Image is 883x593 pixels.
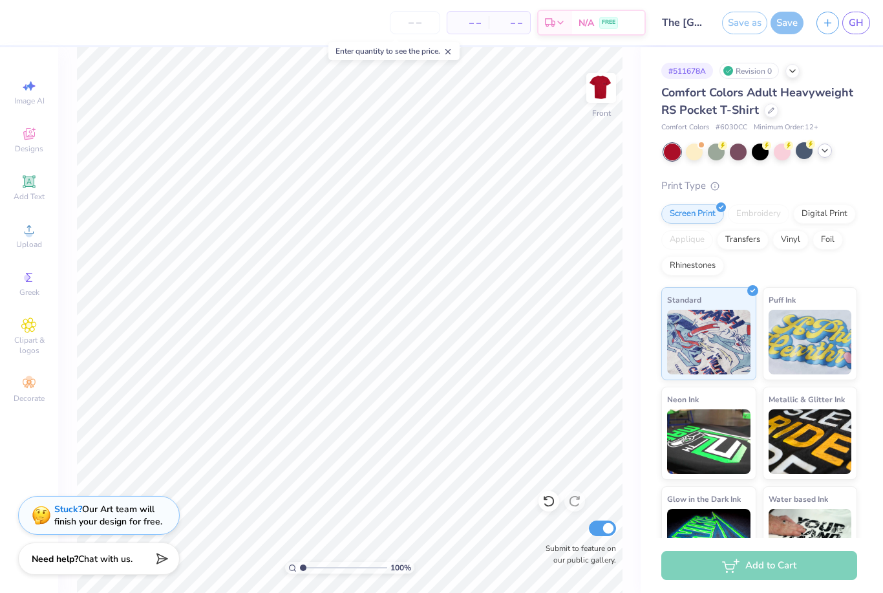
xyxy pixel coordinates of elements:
[579,16,594,30] span: N/A
[772,230,809,250] div: Vinyl
[78,553,133,565] span: Chat with us.
[769,293,796,307] span: Puff Ink
[661,178,857,193] div: Print Type
[15,144,43,154] span: Designs
[667,509,750,574] img: Glow in the Dark Ink
[667,293,701,307] span: Standard
[849,16,864,30] span: GH
[538,543,616,566] label: Submit to feature on our public gallery.
[592,107,611,119] div: Front
[496,16,522,30] span: – –
[652,10,716,36] input: Untitled Design
[793,204,856,224] div: Digital Print
[602,18,615,27] span: FREE
[390,11,440,34] input: – –
[14,96,45,106] span: Image AI
[667,409,750,474] img: Neon Ink
[728,204,789,224] div: Embroidery
[328,42,460,60] div: Enter quantity to see the price.
[661,122,709,133] span: Comfort Colors
[769,393,845,406] span: Metallic & Glitter Ink
[667,492,741,506] span: Glow in the Dark Ink
[719,63,779,79] div: Revision 0
[667,310,750,374] img: Standard
[769,509,852,574] img: Water based Ink
[588,75,614,101] img: Front
[14,191,45,202] span: Add Text
[32,553,78,565] strong: Need help?
[661,256,724,275] div: Rhinestones
[716,122,747,133] span: # 6030CC
[754,122,818,133] span: Minimum Order: 12 +
[813,230,843,250] div: Foil
[661,204,724,224] div: Screen Print
[667,393,699,406] span: Neon Ink
[54,503,162,528] div: Our Art team will finish your design for free.
[6,335,52,356] span: Clipart & logos
[390,562,411,574] span: 100 %
[717,230,769,250] div: Transfers
[769,492,828,506] span: Water based Ink
[661,63,713,79] div: # 511678A
[455,16,481,30] span: – –
[842,12,870,34] a: GH
[769,409,852,474] img: Metallic & Glitter Ink
[661,230,713,250] div: Applique
[16,239,42,250] span: Upload
[14,393,45,404] span: Decorate
[54,503,82,515] strong: Stuck?
[769,310,852,374] img: Puff Ink
[19,287,39,297] span: Greek
[661,85,853,118] span: Comfort Colors Adult Heavyweight RS Pocket T-Shirt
